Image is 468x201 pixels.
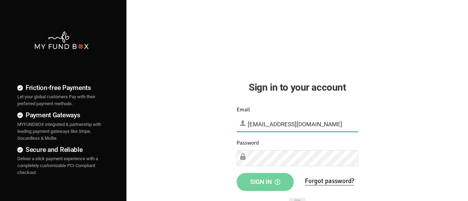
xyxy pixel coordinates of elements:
span: Deliver a slick payment experience with a completely customizable PCI-Compliant checkout. [17,156,98,175]
a: Forgot password? [305,177,354,185]
h4: Payment Gateways [17,110,106,120]
h4: Friction-free Payments [17,83,106,93]
img: mfbwhite.png [34,31,89,50]
label: Email [237,106,250,114]
label: Password [237,139,259,147]
span: Sign in [250,178,280,185]
span: Let your global customers Pay with their preferred payment methods. [17,94,95,106]
input: Email [237,117,358,132]
h2: Sign in to your account [237,80,358,95]
h4: Secure and Reliable [17,145,106,155]
span: MYFUNDBOX integrated & partnership with leading payment gateways like Stripe, Gocardless & Mollie. [17,122,101,141]
button: Sign in [237,173,294,191]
